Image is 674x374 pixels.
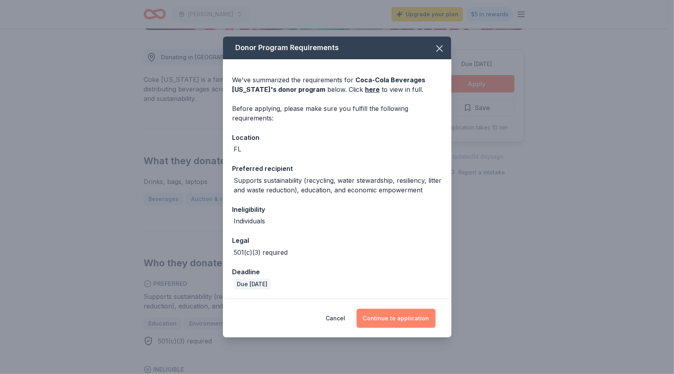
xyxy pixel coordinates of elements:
div: Legal [232,235,442,246]
button: Continue to application [357,309,436,328]
div: Deadline [232,267,442,277]
div: Supports sustainability (recycling, water stewardship, resiliency, litter and waste reduction), e... [234,176,442,195]
div: Before applying, please make sure you fulfill the following requirements: [232,104,442,123]
div: Location [232,132,442,143]
div: We've summarized the requirements for below. Click to view in full. [232,75,442,94]
div: FL [234,144,242,154]
div: Ineligibility [232,204,442,215]
div: 501(c)(3) required [234,248,288,257]
div: Due [DATE] [234,279,271,290]
a: here [365,85,380,94]
button: Cancel [326,309,346,328]
div: Preferred recipient [232,163,442,174]
div: Donor Program Requirements [223,37,451,59]
div: Individuals [234,216,265,226]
